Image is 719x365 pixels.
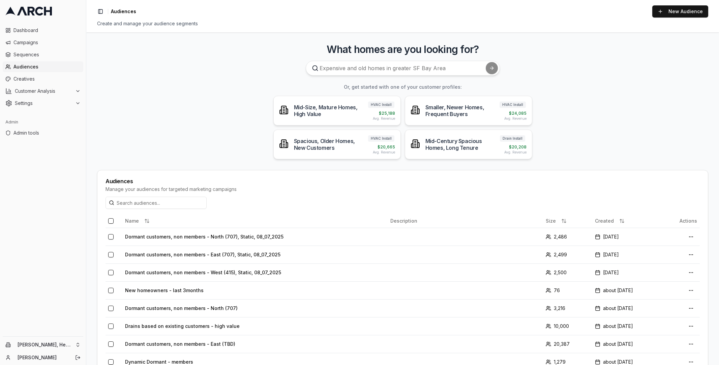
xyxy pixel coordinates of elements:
[306,61,500,76] input: Expensive and old homes in greater SF Bay Area
[425,138,499,151] div: Mid-Century Spacious Homes, Long Tenure
[15,100,72,107] span: Settings
[294,104,367,117] div: Mid-Size, Mature Homes, High Value
[509,144,527,150] span: $ 20,208
[546,233,590,240] div: 2,486
[373,116,395,121] span: Avg. Revenue
[18,354,68,361] a: [PERSON_NAME]
[73,353,83,362] button: Log out
[595,269,660,276] div: [DATE]
[122,246,388,263] td: Dormant customers, non members - East (707), Static, 08_07_2025
[546,287,590,294] div: 76
[378,144,395,150] span: $ 20,665
[111,8,136,15] span: Audiences
[97,43,708,55] h3: What homes are you looking for?
[504,116,527,121] span: Avg. Revenue
[111,8,136,15] nav: breadcrumb
[595,341,660,347] div: about [DATE]
[3,74,83,84] a: Creatives
[18,342,72,348] span: [PERSON_NAME], Heating, Cooling and Drains
[13,130,81,136] span: Admin tools
[368,135,394,142] span: HVAC Install
[97,20,708,27] div: Create and manage your audience segments
[3,98,83,109] button: Settings
[125,216,385,226] div: Name
[595,305,660,312] div: about [DATE]
[663,214,700,228] th: Actions
[106,186,700,193] div: Manage your audiences for targeted marketing campaigns
[122,299,388,317] td: Dormant customers, non members - North (707)
[3,37,83,48] a: Campaigns
[13,76,81,82] span: Creatives
[595,233,660,240] div: [DATE]
[106,197,207,209] input: Search audiences...
[500,102,526,108] span: HVAC Install
[546,216,590,226] div: Size
[546,341,590,347] div: 20,387
[652,5,708,18] a: New Audience
[3,25,83,36] a: Dashboard
[388,214,543,228] th: Description
[500,135,525,142] span: Drain Install
[504,150,527,155] span: Avg. Revenue
[425,104,499,117] div: Smaller, Newer Homes, Frequent Buyers
[122,228,388,246] td: Dormant customers, non members - North (707), Static, 08_07_2025
[122,281,388,299] td: New homeowners - last 3months
[595,216,660,226] div: Created
[3,128,83,138] a: Admin tools
[373,150,395,155] span: Avg. Revenue
[595,323,660,330] div: about [DATE]
[595,287,660,294] div: about [DATE]
[106,178,700,184] div: Audiences
[3,117,83,128] div: Admin
[294,138,367,151] div: Spacious, Older Homes, New Customers
[509,111,527,116] span: $ 24,085
[13,51,81,58] span: Sequences
[546,269,590,276] div: 2,500
[122,263,388,281] td: Dormant customers, non members - West (415), Static, 08_07_2025
[13,27,81,34] span: Dashboard
[15,88,72,94] span: Customer Analysis
[3,339,83,350] button: [PERSON_NAME], Heating, Cooling and Drains
[379,111,395,116] span: $ 25,188
[546,251,590,258] div: 2,499
[3,86,83,96] button: Customer Analysis
[595,251,660,258] div: [DATE]
[13,63,81,70] span: Audiences
[546,305,590,312] div: 3,216
[368,102,394,108] span: HVAC Install
[3,61,83,72] a: Audiences
[546,323,590,330] div: 10,000
[3,49,83,60] a: Sequences
[13,39,81,46] span: Campaigns
[97,84,708,90] h3: Or, get started with one of your customer profiles:
[122,335,388,353] td: Dormant customers, non members - East (TBD)
[122,317,388,335] td: Drains based on existing customers - high value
